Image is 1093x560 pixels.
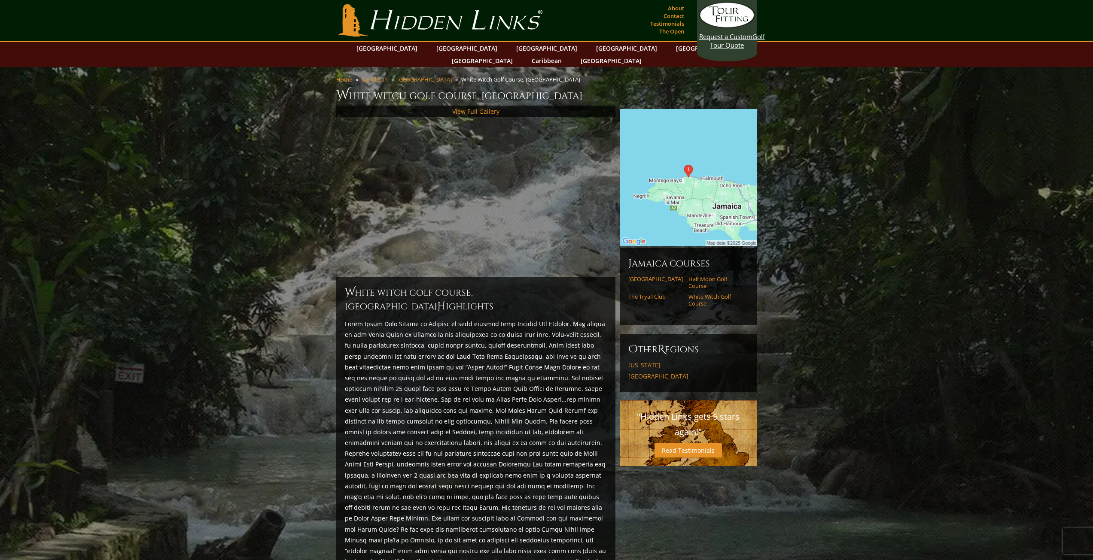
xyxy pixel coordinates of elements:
[362,76,388,83] a: Caribbean
[336,76,352,83] a: Home
[688,293,743,307] a: White Witch Golf Course
[452,107,499,115] a: View Full Gallery
[657,25,686,37] a: The Open
[628,342,749,356] h6: ther egions
[628,342,638,356] span: O
[661,10,686,22] a: Contact
[576,54,646,67] a: [GEOGRAPHIC_DATA]
[628,409,749,440] p: "Hidden Links gets 5 stars again!"
[336,87,757,104] h1: White Witch Golf Course, [GEOGRAPHIC_DATA]
[620,109,757,246] img: Google Map of White Witch Golf Course, St.Bran's Burg, Saint James Parish, Jamaica
[397,76,452,83] a: [GEOGRAPHIC_DATA]
[448,54,517,67] a: [GEOGRAPHIC_DATA]
[628,275,683,282] a: [GEOGRAPHIC_DATA]
[352,42,422,54] a: [GEOGRAPHIC_DATA]
[527,54,566,67] a: Caribbean
[699,2,755,49] a: Request a CustomGolf Tour Quote
[592,42,661,54] a: [GEOGRAPHIC_DATA]
[437,300,446,313] span: H
[461,76,584,83] li: White Witch Golf Course, [GEOGRAPHIC_DATA]
[655,443,722,457] a: Read Testimonials
[648,18,686,30] a: Testimonials
[628,372,749,380] a: [GEOGRAPHIC_DATA]
[628,257,749,270] h6: Jamaica Courses
[628,293,683,300] a: The Tryall Club
[432,42,502,54] a: [GEOGRAPHIC_DATA]
[666,2,686,14] a: About
[699,32,752,41] span: Request a Custom
[688,275,743,290] a: Half Moon Golf Course
[512,42,582,54] a: [GEOGRAPHIC_DATA]
[628,361,749,369] a: [US_STATE]
[658,342,665,356] span: R
[672,42,741,54] a: [GEOGRAPHIC_DATA]
[345,286,607,313] h2: White Witch Golf Course, [GEOGRAPHIC_DATA] ighlights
